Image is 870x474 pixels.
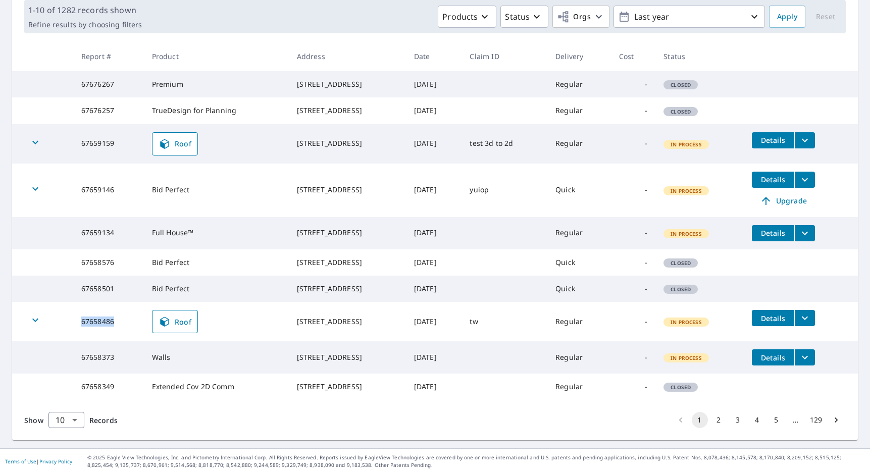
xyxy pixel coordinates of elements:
button: Go to page 3 [730,412,746,428]
button: filesDropdownBtn-67659159 [794,132,815,148]
td: [DATE] [406,71,462,97]
td: Regular [547,302,610,341]
div: [STREET_ADDRESS] [297,257,398,268]
div: [STREET_ADDRESS] [297,284,398,294]
td: - [611,249,656,276]
p: Last year [630,8,748,26]
span: In Process [664,187,708,194]
td: 67676267 [73,71,144,97]
span: Closed [664,259,697,267]
span: Apply [777,11,797,23]
span: Details [758,175,788,184]
span: Records [89,415,118,425]
td: Full House™ [144,217,289,249]
span: In Process [664,141,708,148]
td: - [611,217,656,249]
button: filesDropdownBtn-67659146 [794,172,815,188]
button: Apply [769,6,805,28]
span: Roof [159,315,192,328]
div: [STREET_ADDRESS] [297,382,398,392]
span: Details [758,228,788,238]
button: Last year [613,6,765,28]
td: Premium [144,71,289,97]
span: Show [24,415,43,425]
span: Upgrade [758,195,809,207]
nav: pagination navigation [671,412,846,428]
td: Walls [144,341,289,374]
button: Products [438,6,496,28]
td: - [611,374,656,400]
th: Claim ID [462,41,547,71]
button: detailsBtn-67659159 [752,132,794,148]
div: [STREET_ADDRESS] [297,106,398,116]
button: Status [500,6,548,28]
p: © 2025 Eagle View Technologies, Inc. and Pictometry International Corp. All Rights Reserved. Repo... [87,454,865,469]
span: Details [758,313,788,323]
p: Refine results by choosing filters [28,20,142,29]
td: 67659146 [73,164,144,217]
button: Go to page 5 [769,412,785,428]
a: Privacy Policy [39,458,72,465]
button: Go to page 129 [807,412,825,428]
button: filesDropdownBtn-67658373 [794,349,815,365]
div: Show 10 records [48,412,84,428]
span: In Process [664,230,708,237]
td: Regular [547,374,610,400]
td: TrueDesign for Planning [144,97,289,124]
button: detailsBtn-67659134 [752,225,794,241]
td: [DATE] [406,249,462,276]
span: Orgs [557,11,591,23]
button: Go to page 4 [749,412,765,428]
span: Details [758,135,788,145]
td: - [611,164,656,217]
td: [DATE] [406,276,462,302]
a: Roof [152,310,198,333]
a: Terms of Use [5,458,36,465]
p: 1-10 of 1282 records shown [28,4,142,16]
div: [STREET_ADDRESS] [297,317,398,327]
p: | [5,458,72,464]
div: [STREET_ADDRESS] [297,228,398,238]
a: Roof [152,132,198,155]
td: yuiop [462,164,547,217]
td: 67659134 [73,217,144,249]
p: Status [505,11,530,23]
span: Closed [664,384,697,391]
td: [DATE] [406,124,462,164]
button: Orgs [552,6,609,28]
td: [DATE] [406,341,462,374]
td: [DATE] [406,97,462,124]
td: Bid Perfect [144,249,289,276]
td: [DATE] [406,164,462,217]
td: Regular [547,341,610,374]
span: Roof [159,138,192,150]
button: Go to next page [828,412,844,428]
th: Report # [73,41,144,71]
td: Regular [547,124,610,164]
td: [DATE] [406,374,462,400]
td: tw [462,302,547,341]
td: Regular [547,71,610,97]
td: - [611,341,656,374]
td: Quick [547,249,610,276]
td: - [611,302,656,341]
div: … [788,415,804,425]
td: 67659159 [73,124,144,164]
button: Go to page 2 [711,412,727,428]
td: Quick [547,164,610,217]
th: Status [655,41,744,71]
span: In Process [664,319,708,326]
span: Closed [664,108,697,115]
td: 67658349 [73,374,144,400]
td: 67658373 [73,341,144,374]
a: Upgrade [752,193,815,209]
div: [STREET_ADDRESS] [297,79,398,89]
td: - [611,71,656,97]
div: [STREET_ADDRESS] [297,185,398,195]
span: In Process [664,354,708,361]
td: - [611,276,656,302]
th: Cost [611,41,656,71]
button: filesDropdownBtn-67658486 [794,310,815,326]
span: Details [758,353,788,362]
td: - [611,124,656,164]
